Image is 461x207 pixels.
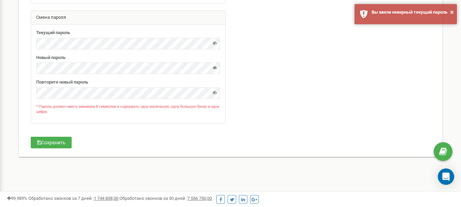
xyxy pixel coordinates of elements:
[36,104,220,115] p: * Пароль должен иметь минимум 8 символов и содержать одну маленькую, одну большую букву и одну ци...
[36,79,88,86] label: Повторите новый пароль
[187,196,212,201] u: 7 556 750,00
[31,137,72,148] button: Сохранить
[372,9,452,16] div: Вы ввели неверный текущий пароль
[7,196,27,201] span: 99,989%
[438,168,454,185] div: Open Intercom Messenger
[36,30,70,36] label: Текущий пароль
[94,196,118,201] u: 1 744 838,00
[28,196,118,201] span: Обработано звонков за 7 дней :
[36,55,66,61] label: Новый пароль
[119,196,212,201] span: Обработано звонков за 30 дней :
[450,7,454,17] button: ×
[31,11,225,25] div: Смена пароля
